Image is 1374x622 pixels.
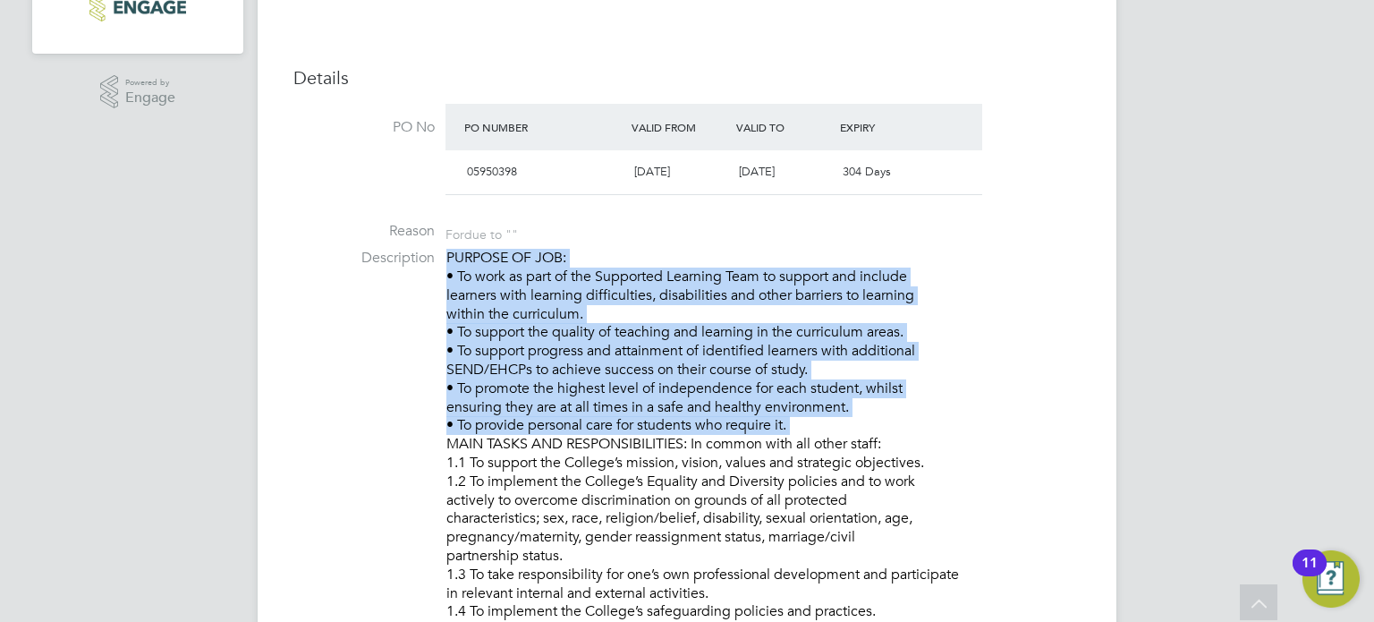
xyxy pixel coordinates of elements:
[125,75,175,90] span: Powered by
[293,118,435,137] label: PO No
[843,164,891,179] span: 304 Days
[634,164,670,179] span: [DATE]
[627,111,732,143] div: Valid From
[100,75,176,109] a: Powered byEngage
[293,249,435,268] label: Description
[1302,563,1318,586] div: 11
[1302,550,1360,608] button: Open Resource Center, 11 new notifications
[739,164,775,179] span: [DATE]
[467,164,517,179] span: 05950398
[293,222,435,241] label: Reason
[125,90,175,106] span: Engage
[835,111,940,143] div: Expiry
[293,66,1081,89] h3: Details
[732,111,836,143] div: Valid To
[460,111,627,143] div: PO Number
[445,222,518,243] div: For due to ""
